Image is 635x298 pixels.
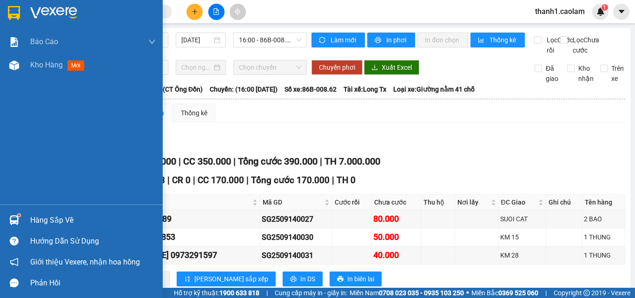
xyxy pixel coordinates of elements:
[30,276,156,290] div: Phản hồi
[9,60,19,70] img: warehouse-icon
[344,84,386,94] span: Tài xế: Long Tx
[543,35,575,55] span: Lọc Cước rồi
[337,175,356,185] span: TH 0
[331,35,357,45] span: Làm mới
[311,60,363,75] button: Chuyển phơi
[583,290,590,296] span: copyright
[172,175,191,185] span: CR 0
[421,195,456,210] th: Thu hộ
[219,289,259,297] strong: 1900 633 818
[330,272,382,286] button: printerIn biên lai
[30,234,156,248] div: Hướng dẫn sử dụng
[89,231,258,244] div: THU HIEN 0398453853
[186,4,203,20] button: plus
[18,214,20,217] sup: 1
[9,215,19,225] img: warehouse-icon
[500,214,545,224] div: SUOI CAT
[246,175,249,185] span: |
[546,195,582,210] th: Ghi chú
[10,237,19,245] span: question-circle
[457,197,489,207] span: Nơi lấy
[9,37,19,47] img: solution-icon
[466,291,469,295] span: ⚪️
[393,84,475,94] span: Loại xe: Giường nằm 41 chỗ
[184,276,191,283] span: sort-ascending
[233,156,236,167] span: |
[262,232,331,243] div: SG2509140030
[210,84,278,94] span: Chuyến: (16:00 [DATE])
[319,37,327,44] span: sync
[613,4,629,20] button: caret-down
[500,250,545,260] div: KM 28
[584,250,623,260] div: 1 THUNG
[148,38,156,46] span: down
[498,289,538,297] strong: 0369 525 060
[234,8,241,15] span: aim
[373,231,419,244] div: 50.000
[262,250,331,261] div: SG2509140031
[89,212,258,225] div: PHUONG 0367699489
[198,175,244,185] span: CC 170.000
[183,156,231,167] span: CC 350.000
[617,7,626,16] span: caret-down
[300,274,315,284] span: In DS
[177,272,276,286] button: sort-ascending[PERSON_NAME] sắp xếp
[608,63,628,84] span: Trên xe
[174,288,259,298] span: Hỗ trợ kỹ thuật:
[181,62,212,73] input: Chọn ngày
[181,108,207,118] div: Thống kê
[213,8,219,15] span: file-add
[373,249,419,262] div: 40.000
[575,63,597,84] span: Kho nhận
[263,197,323,207] span: Mã GD
[283,272,323,286] button: printerIn DS
[584,232,623,242] div: 1 THUNG
[382,62,412,73] span: Xuất Excel
[260,210,332,228] td: SG2509140027
[602,4,608,11] sup: 1
[364,60,419,75] button: downloadXuất Excel
[251,175,330,185] span: Tổng cước 170.000
[347,274,374,284] span: In biên lai
[350,288,464,298] span: Miền Nam
[238,156,317,167] span: Tổng cước 390.000
[260,246,332,265] td: SG2509140031
[90,197,251,207] span: Người nhận
[10,278,19,287] span: message
[266,288,268,298] span: |
[596,7,605,16] img: icon-new-feature
[372,195,421,210] th: Chưa cước
[478,37,486,44] span: bar-chart
[239,60,301,74] span: Chọn chuyến
[584,214,623,224] div: 2 BAO
[489,35,517,45] span: Thống kê
[332,175,334,185] span: |
[181,35,212,45] input: 14/09/2025
[8,6,20,20] img: logo-vxr
[501,197,537,207] span: ĐC Giao
[542,63,562,84] span: Đã giao
[375,37,383,44] span: printer
[30,60,63,69] span: Kho hàng
[193,175,195,185] span: |
[471,288,538,298] span: Miền Bắc
[30,36,58,47] span: Báo cáo
[230,4,246,20] button: aim
[275,288,347,298] span: Cung cấp máy in - giấy in:
[89,249,258,262] div: CHỊ [PERSON_NAME] 0973291597
[386,35,408,45] span: In phơi
[528,6,592,17] span: thanh1.caolam
[324,156,380,167] span: TH 7.000.000
[179,156,181,167] span: |
[320,156,322,167] span: |
[30,213,156,227] div: Hàng sắp về
[332,195,372,210] th: Cước rồi
[284,84,337,94] span: Số xe: 86B-008.62
[30,256,140,268] span: Giới thiệu Vexere, nhận hoa hồng
[379,289,464,297] strong: 0708 023 035 - 0935 103 250
[208,4,225,20] button: file-add
[67,60,84,71] span: mới
[311,33,365,47] button: syncLàm mới
[194,274,268,284] span: [PERSON_NAME] sắp xếp
[371,64,378,72] span: download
